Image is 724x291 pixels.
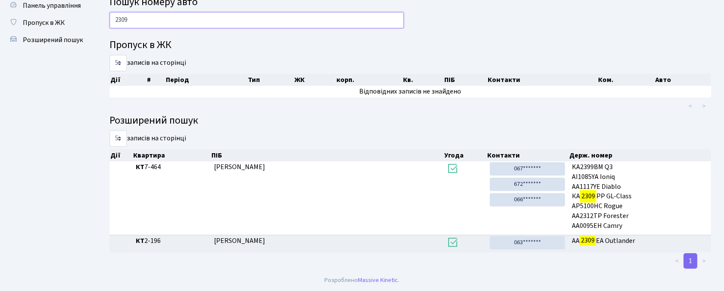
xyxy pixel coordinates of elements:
a: 1 [684,253,697,269]
th: Угода [444,149,486,161]
select: записів на сторінці [110,55,127,71]
mark: 2309 [580,234,596,246]
th: Авто [654,74,711,86]
th: Період [165,74,247,86]
span: KA2399BM Q3 АІ1085YA Ioniq AA1117YE Diablo КА РР GL-Class АР5100НС Rogue AA2312TP Forester АА0095... [572,162,708,231]
th: ПІБ [443,74,487,86]
select: записів на сторінці [110,130,127,147]
th: ПІБ [211,149,443,161]
th: Контакти [486,149,568,161]
b: КТ [136,236,144,246]
label: записів на сторінці [110,55,186,71]
th: Тип [247,74,294,86]
th: Контакти [487,74,598,86]
th: # [146,74,165,86]
th: Дії [110,149,132,161]
span: Панель управління [23,1,81,10]
a: Massive Kinetic [358,276,398,285]
input: Пошук [110,12,404,28]
span: 2-196 [136,236,208,246]
th: Квартира [132,149,211,161]
a: Пропуск в ЖК [4,14,90,31]
h4: Розширений пошук [110,115,711,127]
mark: 2309 [580,190,596,202]
th: корп. [336,74,403,86]
span: [PERSON_NAME] [214,162,265,172]
a: Розширений пошук [4,31,90,48]
div: Розроблено . [325,276,400,285]
th: Ком. [598,74,655,86]
span: AA EA Outlander [572,236,708,246]
td: Відповідних записів не знайдено [110,86,711,97]
th: Кв. [403,74,443,86]
label: записів на сторінці [110,130,186,147]
span: [PERSON_NAME] [214,236,265,246]
h4: Пропуск в ЖК [110,39,711,52]
th: ЖК [293,74,336,86]
b: КТ [136,162,144,172]
span: Розширений пошук [23,35,83,45]
span: 7-464 [136,162,208,172]
th: Держ. номер [568,149,711,161]
th: Дії [110,74,146,86]
span: Пропуск в ЖК [23,18,65,27]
